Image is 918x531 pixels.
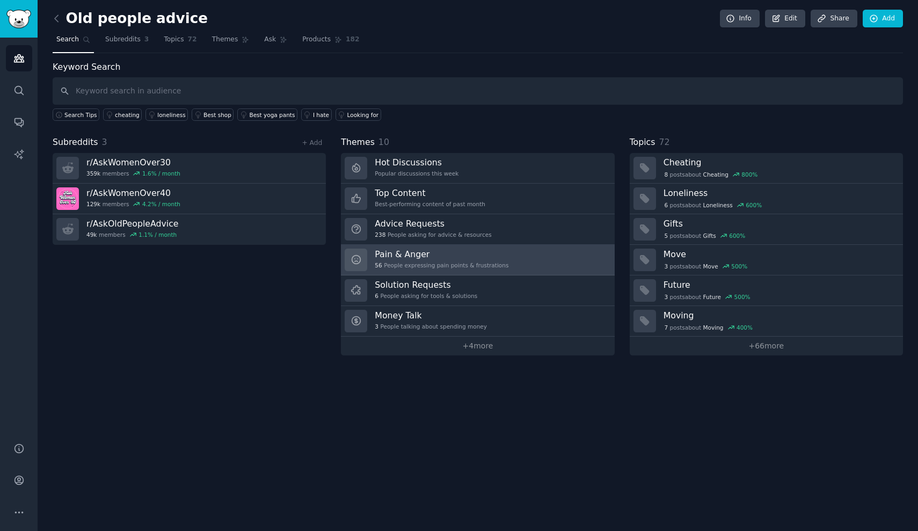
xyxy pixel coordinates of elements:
span: Themes [341,136,375,149]
div: Best shop [203,111,231,119]
a: Pain & Anger56People expressing pain points & frustrations [341,245,614,275]
a: Gifts5postsaboutGifts600% [630,214,903,245]
h3: r/ AskWomenOver30 [86,157,180,168]
span: Moving [703,324,724,331]
h3: Solution Requests [375,279,477,290]
h3: Move [664,249,895,260]
span: 8 [664,171,668,178]
div: People asking for advice & resources [375,231,491,238]
span: Subreddits [105,35,141,45]
a: Money Talk3People talking about spending money [341,306,614,337]
span: 72 [188,35,197,45]
a: Edit [765,10,805,28]
h3: r/ AskWomenOver40 [86,187,180,199]
a: Advice Requests238People asking for advice & resources [341,214,614,245]
div: 1.1 % / month [139,231,177,238]
a: cheating [103,108,142,121]
span: 7 [664,324,668,331]
h3: Future [664,279,895,290]
span: Topics [164,35,184,45]
span: 6 [664,201,668,209]
div: Popular discussions this week [375,170,458,177]
span: 3 [144,35,149,45]
label: Keyword Search [53,62,120,72]
h3: Money Talk [375,310,487,321]
a: Info [720,10,760,28]
span: Search [56,35,79,45]
h3: Moving [664,310,895,321]
div: I hate [313,111,329,119]
span: 6 [375,292,378,300]
h3: r/ AskOldPeopleAdvice [86,218,179,229]
a: Cheating8postsaboutCheating800% [630,153,903,184]
span: 182 [346,35,360,45]
a: Moving7postsaboutMoving400% [630,306,903,337]
a: Share [811,10,857,28]
a: Subreddits3 [101,31,152,53]
a: Products182 [298,31,363,53]
a: +66more [630,337,903,355]
span: Cheating [703,171,728,178]
span: Loneliness [703,201,733,209]
img: AskWomenOver40 [56,187,79,210]
span: Move [703,263,718,270]
span: 3 [375,323,378,330]
a: Themes [208,31,253,53]
button: Search Tips [53,108,99,121]
span: Gifts [703,232,716,239]
div: Best yoga pants [249,111,295,119]
a: Looking for [336,108,381,121]
span: Search Tips [64,111,97,119]
a: Top ContentBest-performing content of past month [341,184,614,214]
span: 359k [86,170,100,177]
div: loneliness [157,111,185,119]
span: Future [703,293,721,301]
div: members [86,231,179,238]
a: r/AskOldPeopleAdvice49kmembers1.1% / month [53,214,326,245]
input: Keyword search in audience [53,77,903,105]
div: People talking about spending money [375,323,487,330]
div: 600 % [729,232,745,239]
a: Loneliness6postsaboutLoneliness600% [630,184,903,214]
a: Topics72 [160,31,200,53]
a: Search [53,31,94,53]
span: 10 [378,137,389,147]
img: GummySearch logo [6,10,31,28]
span: Themes [212,35,238,45]
h3: Advice Requests [375,218,491,229]
span: 3 [664,263,668,270]
div: members [86,200,180,208]
span: 49k [86,231,97,238]
span: 5 [664,232,668,239]
h3: Hot Discussions [375,157,458,168]
div: People expressing pain points & frustrations [375,261,508,269]
a: Best yoga pants [237,108,297,121]
div: People asking for tools & solutions [375,292,477,300]
span: Ask [264,35,276,45]
div: 800 % [741,171,757,178]
div: cheating [115,111,140,119]
h3: Cheating [664,157,895,168]
a: Future3postsaboutFuture500% [630,275,903,306]
div: 500 % [731,263,747,270]
a: +4more [341,337,614,355]
h2: Old people advice [53,10,208,27]
a: Add [863,10,903,28]
div: post s about [664,261,748,271]
div: post s about [664,231,746,241]
div: post s about [664,170,759,179]
span: 72 [659,137,669,147]
span: Products [302,35,331,45]
div: 400 % [737,324,753,331]
a: loneliness [145,108,188,121]
h3: Pain & Anger [375,249,508,260]
div: Best-performing content of past month [375,200,485,208]
div: post s about [664,323,754,332]
div: post s about [664,200,763,210]
a: Move3postsaboutMove500% [630,245,903,275]
div: Looking for [347,111,379,119]
span: Topics [630,136,655,149]
div: 1.6 % / month [142,170,180,177]
div: members [86,170,180,177]
span: 3 [102,137,107,147]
